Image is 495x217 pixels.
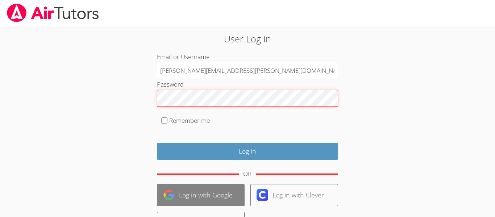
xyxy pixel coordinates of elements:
[163,189,175,201] img: google-logo-50288ca7cdecda66e5e0955fdab243c47b7ad437acaf1139b6f446037453330a.svg
[6,4,100,22] img: airtutors_banner-c4298cdbf04f3fff15de1276eac7730deb9818008684d7c2e4769d2f7ddbe033.png
[157,184,245,206] a: Log in with Google
[114,32,381,46] h2: User Log in
[243,169,251,179] div: OR
[169,116,210,125] label: Remember me
[157,143,338,160] input: Log in
[157,53,209,61] label: Email or Username
[250,184,338,206] a: Log in with Clever
[257,189,268,201] img: clever-logo-6eab21bc6e7a338710f1a6ff85c0baf02591cd810cc4098c63d3a4b26e2feb20.svg
[157,80,184,88] label: Password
